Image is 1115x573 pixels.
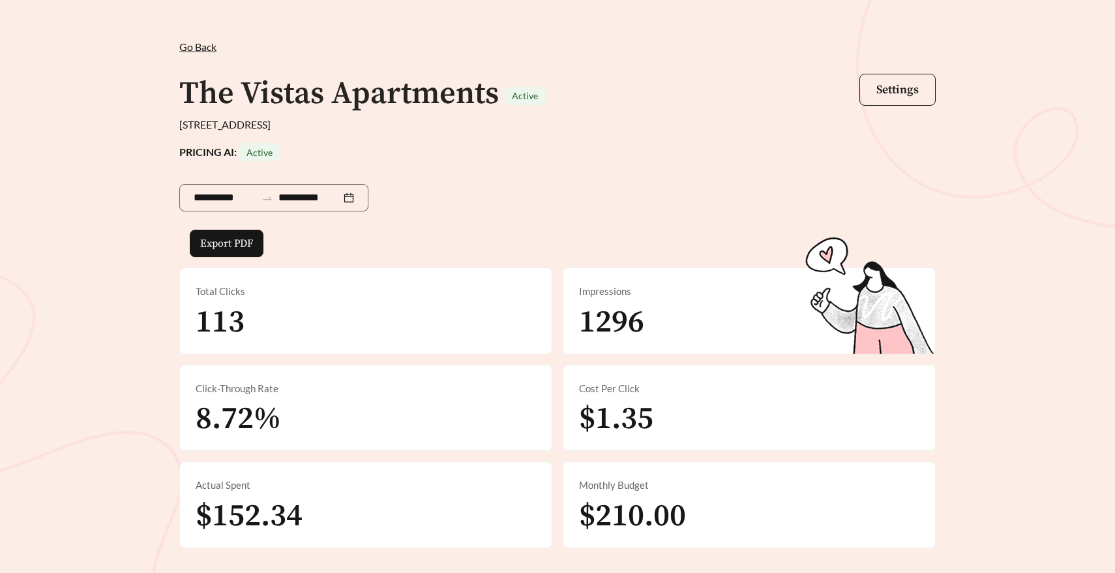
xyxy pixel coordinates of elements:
h1: The Vistas Apartments [179,74,499,114]
span: $1.35 [579,399,653,439]
span: 113 [196,303,245,342]
button: Settings [859,74,936,106]
span: Go Back [179,40,216,53]
span: Active [246,147,273,158]
div: Click-Through Rate [196,381,536,396]
span: 8.72% [196,399,281,439]
span: 1296 [579,303,644,342]
span: Active [512,90,538,101]
span: Export PDF [200,236,253,251]
div: Monthly Budget [579,478,919,493]
div: Total Clicks [196,284,536,299]
div: Impressions [579,284,919,299]
div: Cost Per Click [579,381,919,396]
div: Actual Spent [196,478,536,493]
button: Export PDF [190,230,263,257]
div: [STREET_ADDRESS] [179,117,936,132]
strong: PRICING AI: [179,146,280,158]
span: Settings [876,82,919,97]
span: $152.34 [196,497,303,536]
span: swap-right [261,193,273,204]
span: to [261,192,273,204]
span: $210.00 [579,497,686,536]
